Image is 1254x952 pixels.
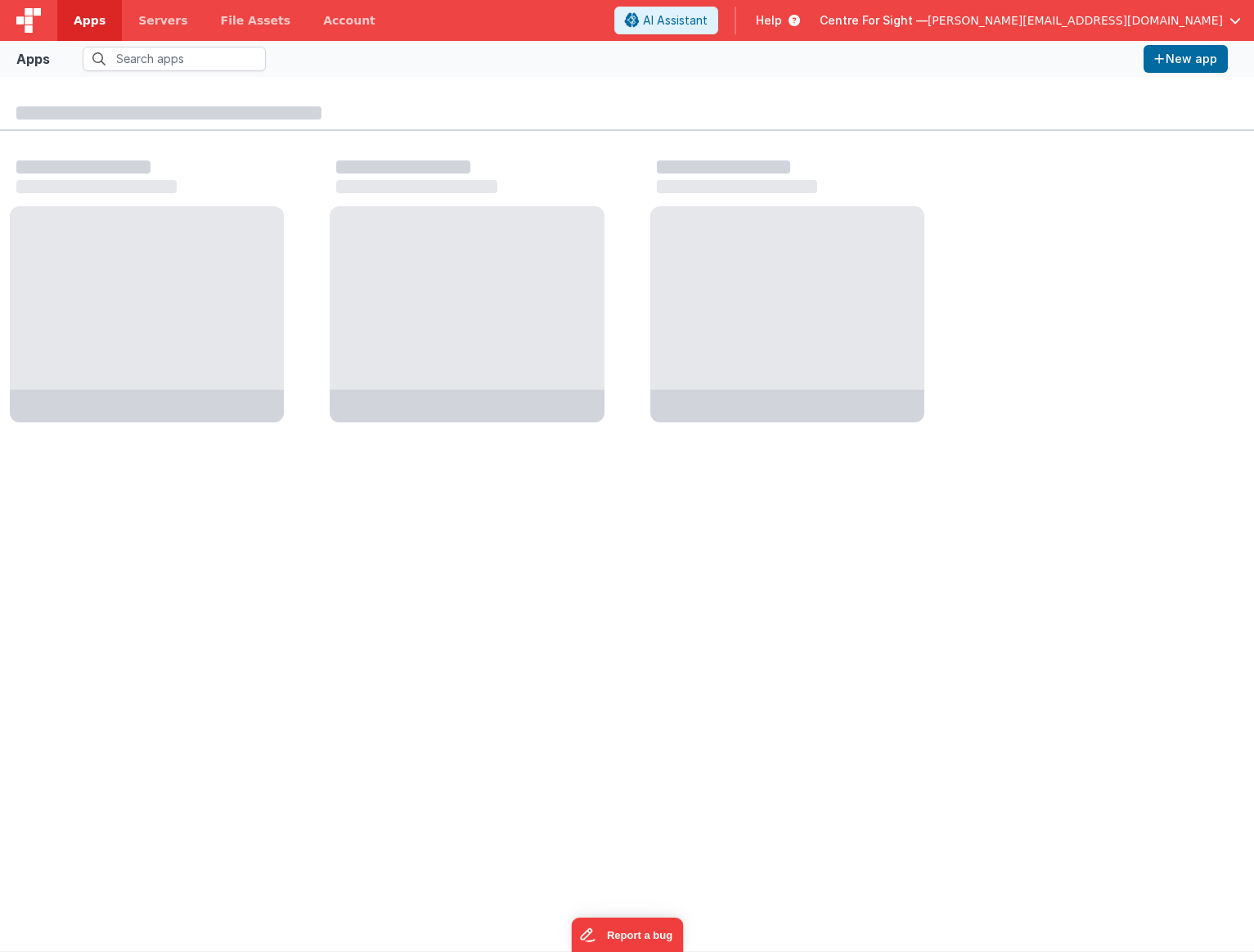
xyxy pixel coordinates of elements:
input: Search apps [83,47,266,71]
span: [PERSON_NAME][EMAIL_ADDRESS][DOMAIN_NAME] [928,12,1223,29]
span: Apps [74,12,106,29]
span: Help [756,12,782,29]
button: AI Assistant [614,7,718,34]
button: New app [1144,45,1228,73]
span: AI Assistant [643,12,708,29]
div: Apps [16,49,50,69]
iframe: Marker.io feedback button [571,918,683,952]
span: Centre For Sight — [820,12,928,29]
span: File Assets [221,12,291,29]
span: Servers [138,12,187,29]
button: Centre For Sight — [PERSON_NAME][EMAIL_ADDRESS][DOMAIN_NAME] [820,12,1241,29]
